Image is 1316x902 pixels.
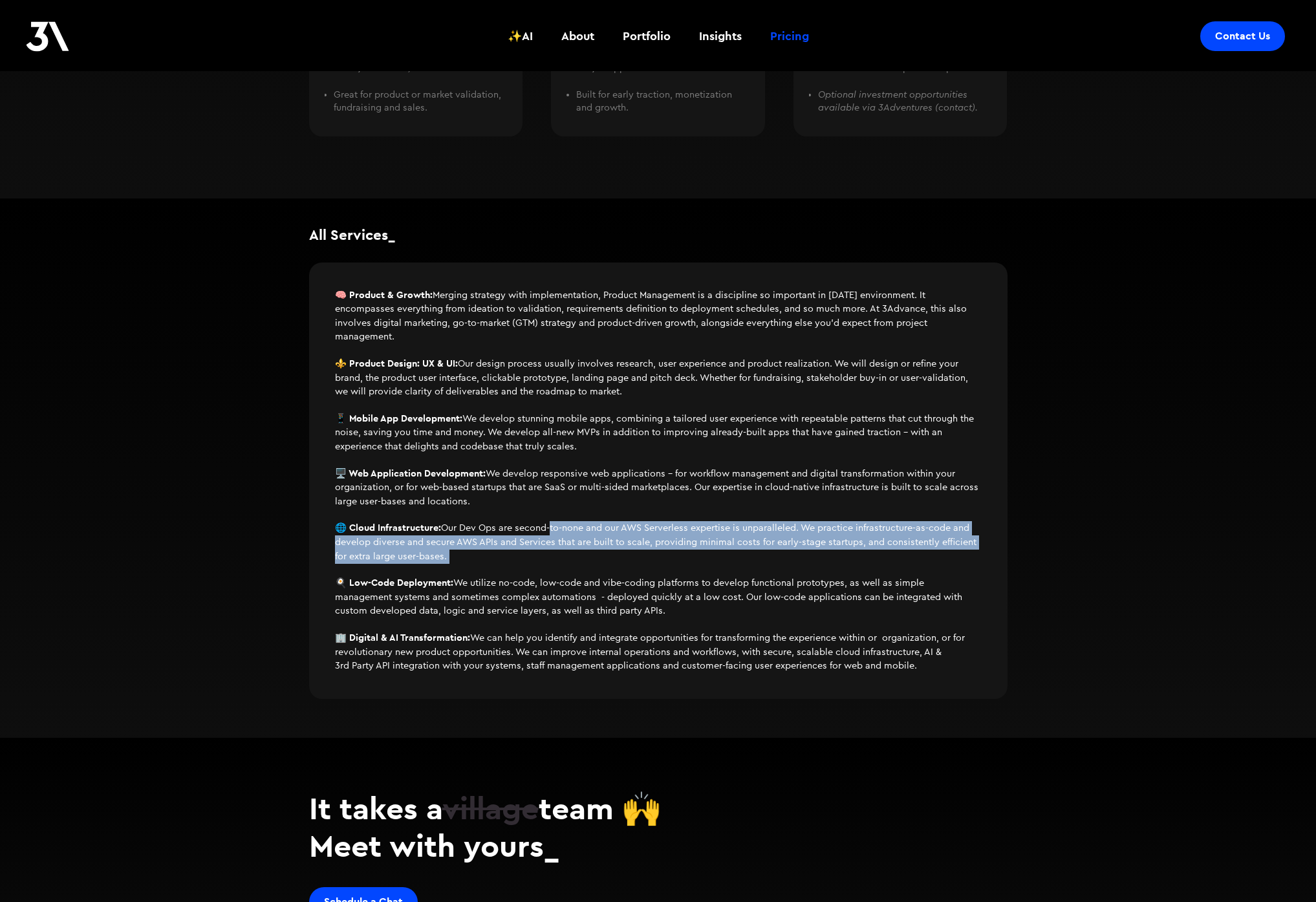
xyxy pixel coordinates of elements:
h2: Meet with yours_ [309,827,1008,864]
a: Contact Us [1200,21,1285,51]
p: We develop responsive web applications - for workflow management and digital transformation withi... [335,467,982,509]
p: We develop stunning mobile apps, combining a tailored user experience with repeatable patterns th... [335,412,982,454]
div: Portfolio [623,28,671,45]
p: We utilize no-code, low-code and vibe-coding platforms to develop functional prototypes, as well ... [335,576,982,618]
div: ✨AI [508,28,533,45]
a: About [554,12,602,60]
li: Great for product or market validation, fundraising and sales. [334,89,507,114]
span: village [442,788,539,828]
div: Pricing [770,28,809,45]
p: Our Dev Ops are second-to-none and our AWS Serverless expertise is unparalleled. We practice infr... [335,521,982,563]
div: Insights [699,28,742,45]
strong: 📱 Mobile App Development: [335,413,462,424]
a: Portfolio [615,12,678,60]
a: ✨AI [500,12,541,60]
strong: 🖥️ Web Application Development: [335,467,486,479]
p: Our design process usually involves research, user experience and product realization. We will de... [335,357,982,399]
strong: 🍳 Low-Code Deployment: [335,577,453,588]
p: Merging strategy with implementation, Product Management is a discipline so important in [DATE] e... [335,288,982,344]
strong: 🏢 Digital & AI Transformation: [335,632,470,643]
h1: All Services_ [309,224,1008,245]
em: Optional investment opportunities available via 3Adventures (contact). [818,90,978,113]
a: Pricing [762,12,817,60]
a: Insights [691,12,750,60]
div: About [561,28,594,45]
p: We can help you identify and integrate opportunities for transforming the experience within or or... [335,631,982,673]
strong: 🧠 Product & Growth: [335,289,433,301]
li: Built for early traction, monetization and growth. [576,89,750,114]
strong: ⚜️ Product Design: UX & UI: [335,358,458,369]
h2: It takes a team 🙌 [309,789,1008,827]
div: Contact Us [1215,30,1270,43]
strong: 🌐 Cloud Infrastructure: [335,522,441,533]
